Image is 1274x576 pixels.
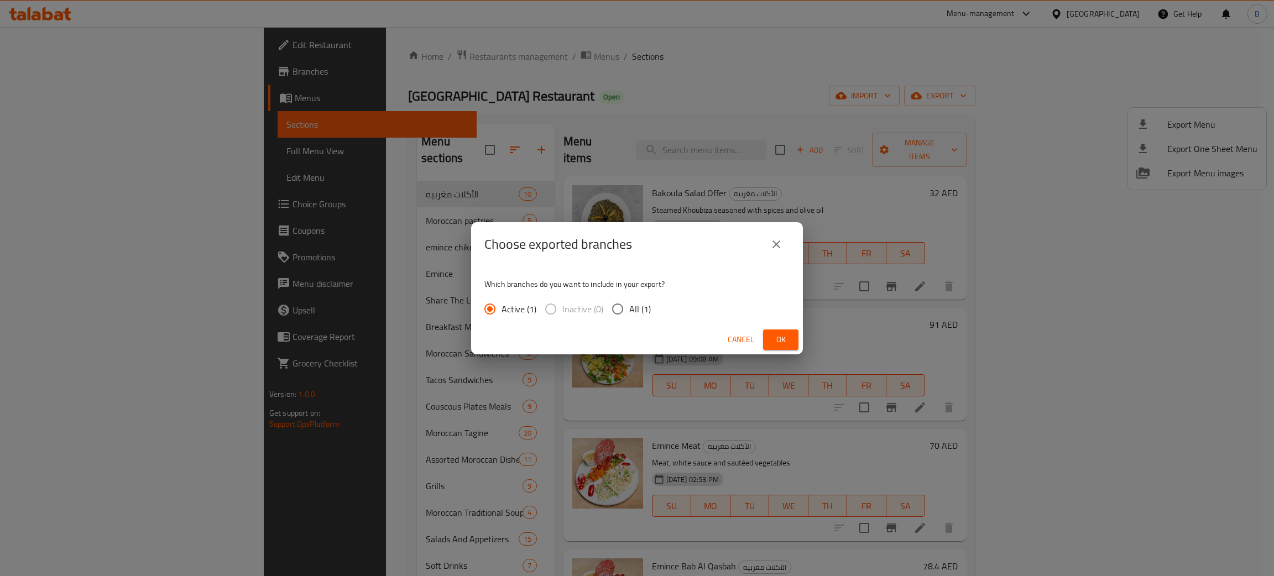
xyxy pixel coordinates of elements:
span: Cancel [728,333,754,347]
h2: Choose exported branches [484,235,632,253]
span: Inactive (0) [562,302,603,316]
p: Which branches do you want to include in your export? [484,279,790,290]
span: All (1) [629,302,651,316]
button: Cancel [723,329,759,350]
button: close [763,231,790,258]
span: Active (1) [502,302,536,316]
span: Ok [772,333,790,347]
button: Ok [763,329,798,350]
